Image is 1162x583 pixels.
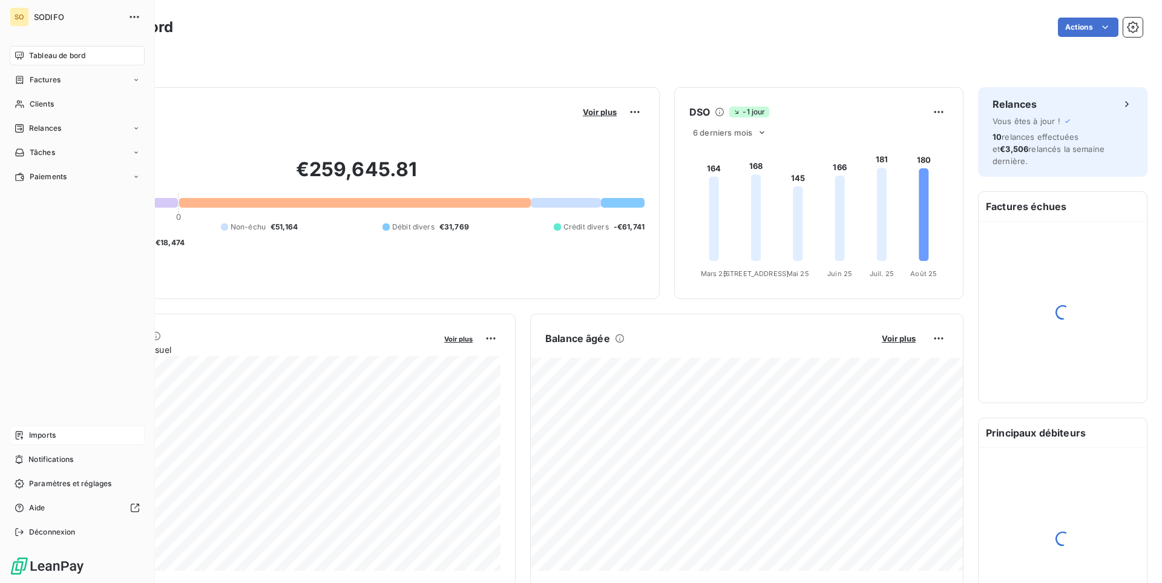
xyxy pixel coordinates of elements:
span: 10 [993,132,1002,142]
h2: €259,645.81 [68,157,645,194]
span: -€61,741 [614,222,645,232]
tspan: [STREET_ADDRESS] [723,269,789,278]
button: Actions [1058,18,1118,37]
span: Vous êtes à jour ! [993,116,1060,126]
span: Paramètres et réglages [29,478,111,489]
h6: Balance âgée [545,331,610,346]
span: Chiffre d'affaires mensuel [68,343,436,356]
span: €31,769 [439,222,469,232]
span: Voir plus [444,335,473,343]
tspan: Mars 25 [701,269,727,278]
tspan: Mai 25 [787,269,809,278]
a: Paiements [10,167,145,186]
span: Factures [30,74,61,85]
span: Débit divers [392,222,435,232]
span: €3,506 [1000,144,1028,154]
button: Voir plus [579,107,620,117]
span: 0 [176,212,181,222]
span: Relances [29,123,61,134]
span: -1 jour [729,107,769,117]
span: Imports [29,430,56,441]
a: Clients [10,94,145,114]
span: Voir plus [882,334,916,343]
span: Voir plus [583,107,617,117]
h6: DSO [689,105,710,119]
a: Imports [10,426,145,445]
a: Paramètres et réglages [10,474,145,493]
span: Non-échu [231,222,266,232]
div: SO [10,7,29,27]
tspan: Juil. 25 [870,269,894,278]
a: Tâches [10,143,145,162]
h6: Relances [993,97,1037,111]
a: Tableau de bord [10,46,145,65]
span: Crédit divers [563,222,609,232]
a: Aide [10,498,145,518]
img: Logo LeanPay [10,556,85,576]
tspan: Juin 25 [827,269,852,278]
span: 6 derniers mois [693,128,752,137]
span: relances effectuées et relancés la semaine dernière. [993,132,1105,166]
span: Paiements [30,171,67,182]
span: -€18,474 [152,237,185,248]
span: Aide [29,502,45,513]
span: SODIFO [34,12,121,22]
h6: Principaux débiteurs [979,418,1147,447]
span: Tableau de bord [29,50,85,61]
span: Notifications [28,454,73,465]
span: Clients [30,99,54,110]
span: Tâches [30,147,55,158]
span: Déconnexion [29,527,76,538]
a: Relances [10,119,145,138]
a: Factures [10,70,145,90]
h6: Factures échues [979,192,1147,221]
span: €51,164 [271,222,298,232]
tspan: Août 25 [910,269,937,278]
button: Voir plus [878,333,919,344]
button: Voir plus [441,333,476,344]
